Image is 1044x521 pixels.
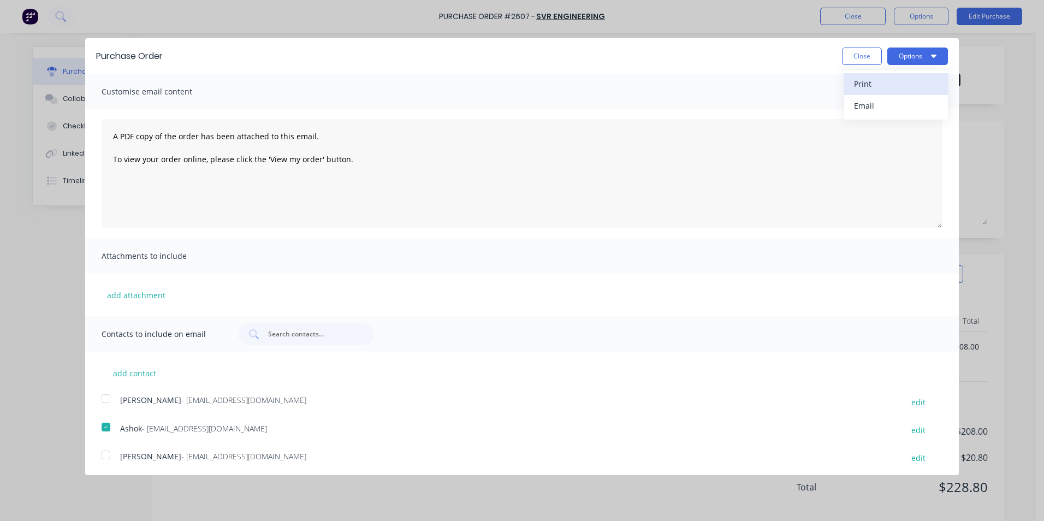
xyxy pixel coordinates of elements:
[96,50,163,63] div: Purchase Order
[120,395,181,405] span: [PERSON_NAME]
[267,329,358,340] input: Search contacts...
[905,451,932,465] button: edit
[887,48,948,65] button: Options
[181,451,306,461] span: - [EMAIL_ADDRESS][DOMAIN_NAME]
[102,327,222,342] span: Contacts to include on email
[142,423,267,434] span: - [EMAIL_ADDRESS][DOMAIN_NAME]
[181,395,306,405] span: - [EMAIL_ADDRESS][DOMAIN_NAME]
[102,287,171,303] button: add attachment
[905,394,932,409] button: edit
[102,119,942,228] textarea: A PDF copy of the order has been attached to this email. To view your order online, please click ...
[842,48,882,65] button: Close
[854,98,938,114] div: Email
[102,84,222,99] span: Customise email content
[102,365,167,381] button: add contact
[120,451,181,461] span: [PERSON_NAME]
[905,423,932,437] button: edit
[102,248,222,264] span: Attachments to include
[120,423,142,434] span: Ashok
[844,73,948,95] button: Print
[854,76,938,92] div: Print
[844,95,948,117] button: Email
